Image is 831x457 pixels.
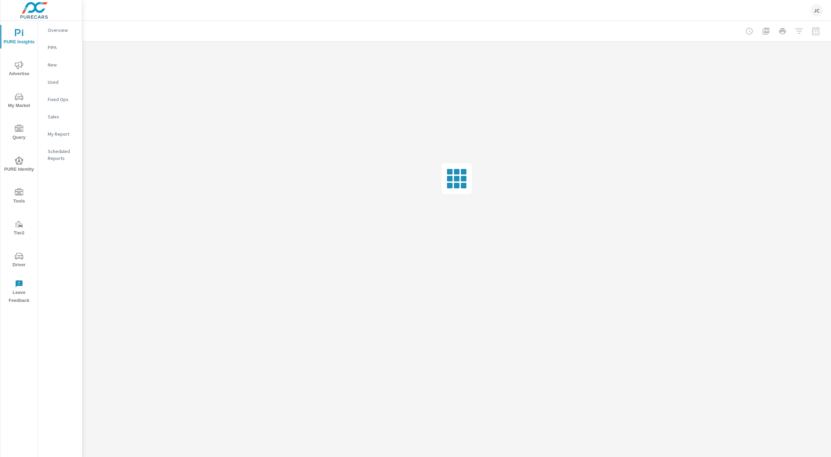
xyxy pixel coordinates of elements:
div: Sales [38,111,82,122]
span: PURE Insights [2,29,36,46]
p: PIPA [48,44,77,51]
div: JC [810,4,823,17]
span: Tools [2,188,36,205]
span: Tier2 [2,220,36,237]
span: Query [2,125,36,142]
div: Used [38,77,82,87]
p: Used [48,79,77,86]
span: My Market [2,93,36,110]
p: Overview [48,27,77,34]
div: My Report [38,129,82,139]
p: Fixed Ops [48,96,77,103]
span: Advertise [2,61,36,78]
p: My Report [48,131,77,137]
div: Fixed Ops [38,94,82,105]
div: Scheduled Reports [38,146,82,163]
p: Scheduled Reports [48,148,77,162]
div: Overview [38,25,82,35]
div: New [38,60,82,70]
div: nav menu [0,21,38,307]
div: PIPA [38,42,82,53]
p: Sales [48,113,77,120]
span: PURE Identity [2,156,36,173]
span: Leave Feedback [2,280,36,305]
p: New [48,61,77,68]
span: Driver [2,252,36,269]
